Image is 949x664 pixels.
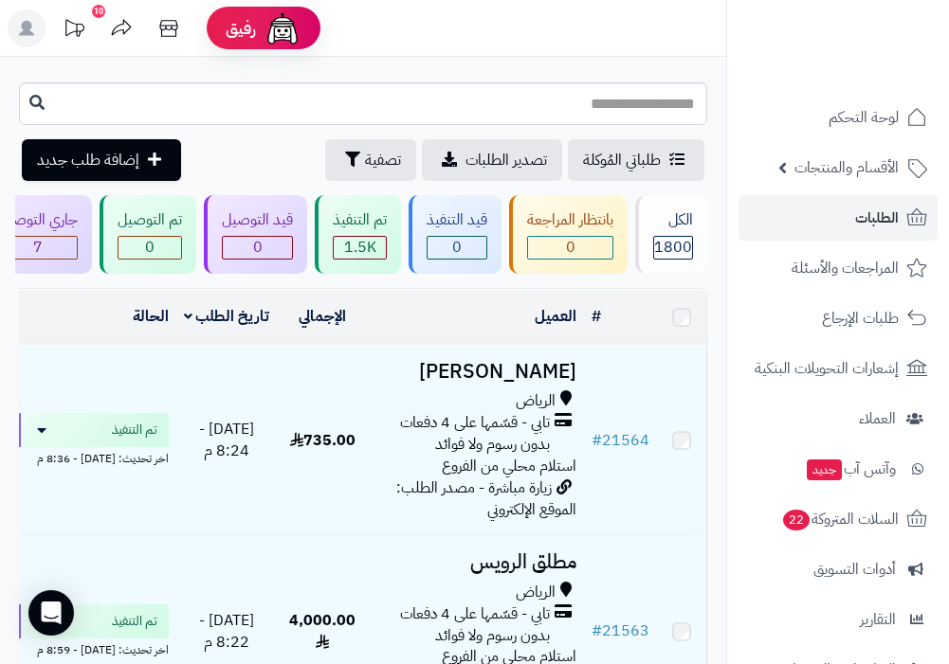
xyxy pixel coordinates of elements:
div: الكل [653,209,693,231]
span: # [592,619,602,642]
a: المراجعات والأسئلة [739,245,938,291]
a: إشعارات التحويلات البنكية [739,346,938,391]
span: طلباتي المُوكلة [583,149,661,171]
span: 0 [528,237,612,259]
span: رفيق [226,17,256,40]
a: الحالة [133,305,169,328]
h3: [PERSON_NAME] [375,361,576,383]
span: إضافة طلب جديد [37,149,139,171]
a: العملاء [739,396,938,441]
span: الأقسام والمنتجات [794,154,899,181]
a: # [592,305,601,328]
a: وآتس آبجديد [739,446,938,492]
span: التقارير [860,606,896,633]
span: 0 [223,237,292,259]
a: طلبات الإرجاع [739,296,938,341]
a: العميل [535,305,576,328]
a: الإجمالي [299,305,346,328]
span: تم التنفيذ [112,612,157,631]
div: قيد التنفيذ [427,209,487,231]
span: طلبات الإرجاع [822,305,899,332]
span: استلام محلي من الفروع [442,455,576,477]
div: بانتظار المراجعة [527,209,613,231]
div: تم التنفيذ [333,209,387,231]
div: قيد التوصيل [222,209,293,231]
span: وآتس آب [805,456,896,482]
span: 1.5K [334,237,386,259]
div: اخر تحديث: [DATE] - 8:36 م [17,447,169,467]
span: 4,000.00 [289,609,356,654]
span: إشعارات التحويلات البنكية [755,355,899,382]
span: [DATE] - 8:22 م [199,609,254,654]
a: تم التوصيل 0 [96,195,200,274]
span: تصفية [365,149,401,171]
span: 735.00 [290,429,356,452]
div: 1487 [334,237,386,259]
a: الكل1800 [631,195,711,274]
a: قيد التوصيل 0 [200,195,311,274]
span: زيارة مباشرة - مصدر الطلب: الموقع الإلكتروني [396,476,576,521]
span: تم التنفيذ [112,421,157,440]
span: المراجعات والأسئلة [792,255,899,281]
span: أدوات التسويق [813,556,896,583]
a: السلات المتروكة22 [739,496,938,542]
button: تصفية [325,139,416,181]
span: الطلبات [855,205,899,231]
span: 0 [428,237,486,259]
div: تم التوصيل [118,209,182,231]
span: العملاء [859,405,896,432]
a: #21564 [592,429,649,452]
a: طلباتي المُوكلة [568,139,704,181]
span: تصدير الطلبات [465,149,547,171]
div: اخر تحديث: [DATE] - 8:59 م [17,638,169,658]
a: قيد التنفيذ 0 [405,195,505,274]
img: ai-face.png [264,9,301,47]
a: الطلبات [739,195,938,241]
span: الرياض [516,582,556,603]
a: بانتظار المراجعة 0 [505,195,631,274]
div: Open Intercom Messenger [28,590,74,636]
span: تابي - قسّمها على 4 دفعات بدون رسوم ولا فوائد [375,412,550,456]
span: # [592,429,602,452]
span: 22 [783,510,810,530]
a: إضافة طلب جديد [22,139,181,181]
span: 0 [119,237,181,259]
span: [DATE] - 8:24 م [199,418,254,462]
img: logo-2.png [820,14,931,54]
span: تابي - قسّمها على 4 دفعات بدون رسوم ولا فوائد [375,603,550,647]
a: تاريخ الطلب [184,305,270,328]
span: الرياض [516,390,556,412]
a: تحديثات المنصة [50,9,98,52]
div: 10 [92,5,105,18]
span: جديد [807,459,842,480]
a: تم التنفيذ 1.5K [311,195,405,274]
a: أدوات التسويق [739,547,938,592]
a: تصدير الطلبات [422,139,562,181]
span: السلات المتروكة [781,506,899,532]
a: لوحة التحكم [739,95,938,140]
a: #21563 [592,619,649,642]
span: 1800 [654,237,692,259]
span: لوحة التحكم [829,104,899,131]
h3: مطلق الرويس [375,551,576,573]
a: التقارير [739,597,938,642]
